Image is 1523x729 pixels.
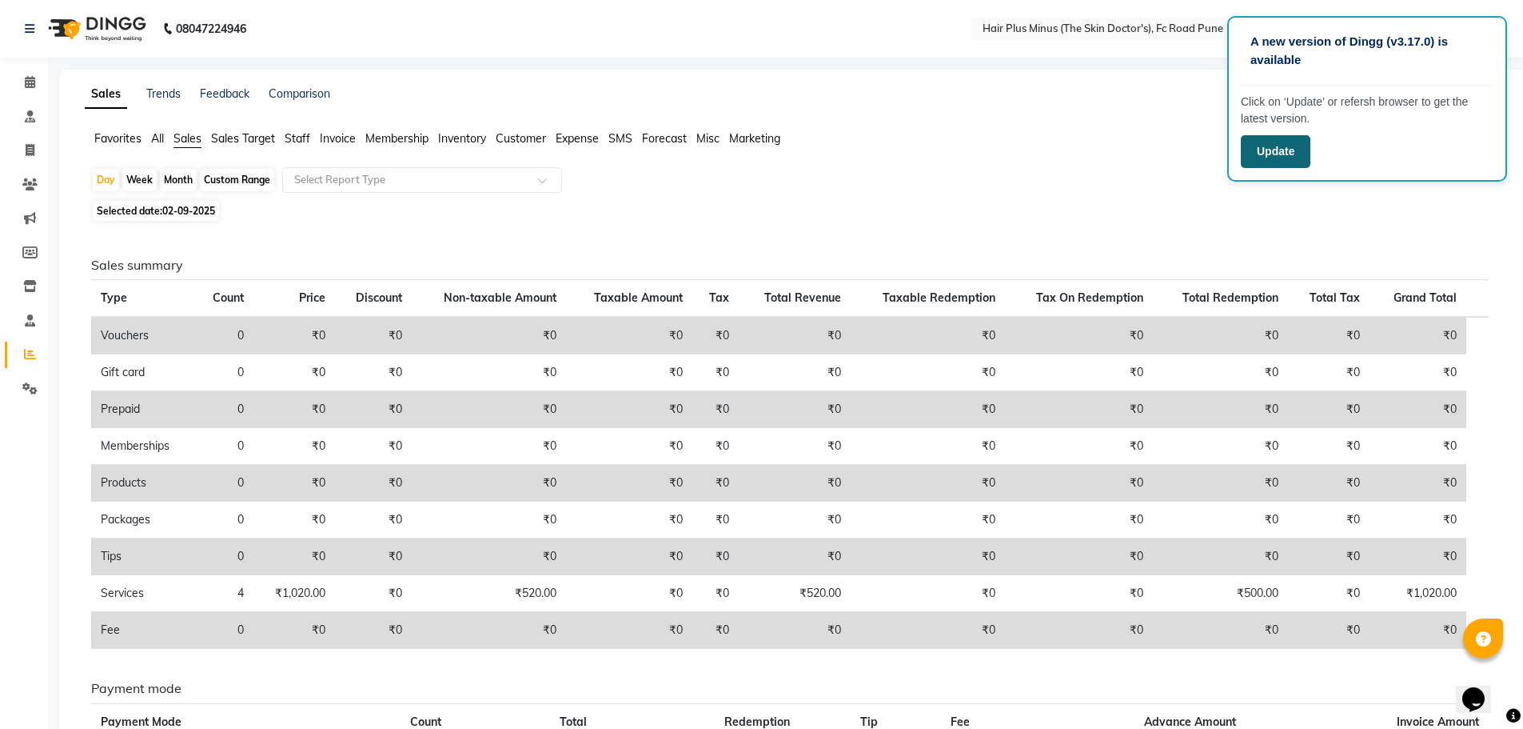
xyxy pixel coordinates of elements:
span: Sales [173,131,201,146]
td: ₹0 [253,391,335,428]
td: ₹0 [851,575,1005,612]
span: Forecast [642,131,687,146]
td: ₹0 [253,465,335,502]
span: Redemption [724,715,790,729]
span: All [151,131,164,146]
td: ₹0 [335,391,412,428]
td: ₹0 [1005,612,1153,649]
td: Vouchers [91,317,194,354]
td: ₹0 [253,354,335,391]
td: ₹0 [1370,612,1466,649]
td: Prepaid [91,391,194,428]
span: Sales Target [211,131,275,146]
td: ₹0 [1005,354,1153,391]
div: Week [122,169,157,191]
td: ₹0 [1153,428,1288,465]
td: ₹0 [566,612,692,649]
td: ₹0 [739,612,851,649]
td: ₹0 [692,465,738,502]
p: A new version of Dingg (v3.17.0) is available [1250,33,1484,69]
span: Total Redemption [1182,290,1278,305]
iframe: chat widget [1456,665,1507,713]
td: ₹0 [1370,391,1466,428]
td: ₹0 [692,539,738,575]
td: ₹1,020.00 [253,575,335,612]
td: ₹1,020.00 [1370,575,1466,612]
td: 0 [194,612,253,649]
span: Tax On Redemption [1036,290,1143,305]
span: Invoice [320,131,356,146]
td: ₹0 [1288,575,1370,612]
td: ₹0 [851,502,1005,539]
span: Membership [365,131,429,146]
td: ₹0 [253,502,335,539]
td: ₹0 [1370,354,1466,391]
span: Discount [356,290,402,305]
td: ₹0 [1370,317,1466,354]
td: ₹0 [566,354,692,391]
td: 0 [194,354,253,391]
td: ₹0 [1153,502,1288,539]
td: ₹520.00 [412,575,566,612]
td: ₹0 [739,428,851,465]
td: ₹0 [1288,354,1370,391]
img: logo [41,6,150,51]
td: ₹0 [412,317,566,354]
span: Non-taxable Amount [444,290,556,305]
td: ₹0 [851,391,1005,428]
td: ₹0 [1005,428,1153,465]
td: Services [91,575,194,612]
td: ₹0 [566,502,692,539]
td: ₹0 [1288,317,1370,354]
td: 0 [194,317,253,354]
span: Invoice Amount [1397,715,1479,729]
td: ₹0 [1370,539,1466,575]
td: ₹0 [1288,539,1370,575]
td: ₹0 [412,502,566,539]
td: ₹520.00 [739,575,851,612]
td: ₹0 [1370,465,1466,502]
td: ₹0 [335,575,412,612]
span: Misc [696,131,720,146]
td: ₹0 [739,539,851,575]
td: ₹0 [412,354,566,391]
span: Taxable Redemption [883,290,995,305]
td: ₹0 [692,354,738,391]
span: Fee [951,715,970,729]
div: Month [160,169,197,191]
td: ₹0 [1288,465,1370,502]
td: ₹0 [566,539,692,575]
button: Update [1241,135,1310,168]
a: Trends [146,86,181,101]
h6: Sales summary [91,258,1489,273]
span: Payment Mode [101,715,181,729]
td: Memberships [91,428,194,465]
td: ₹0 [253,317,335,354]
span: Type [101,290,127,305]
td: ₹0 [1288,612,1370,649]
td: ₹0 [1153,354,1288,391]
td: ₹0 [739,391,851,428]
a: Comparison [269,86,330,101]
td: ₹0 [1288,428,1370,465]
td: ₹0 [1153,465,1288,502]
td: ₹0 [335,502,412,539]
td: ₹0 [851,612,1005,649]
td: ₹0 [739,354,851,391]
td: ₹0 [851,428,1005,465]
td: ₹0 [335,539,412,575]
td: ₹0 [851,465,1005,502]
td: ₹0 [335,612,412,649]
span: SMS [608,131,632,146]
td: 0 [194,391,253,428]
td: ₹0 [1005,502,1153,539]
span: Price [299,290,325,305]
td: ₹0 [253,612,335,649]
td: ₹0 [851,354,1005,391]
td: ₹0 [1005,391,1153,428]
td: 0 [194,502,253,539]
td: 0 [194,465,253,502]
td: Tips [91,539,194,575]
td: ₹0 [253,539,335,575]
span: Total [560,715,587,729]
